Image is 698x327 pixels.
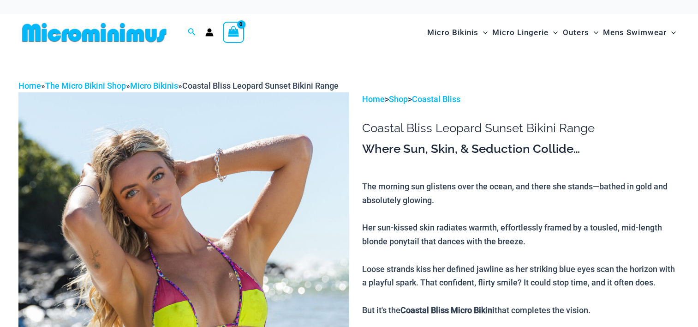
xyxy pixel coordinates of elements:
a: OutersMenu ToggleMenu Toggle [561,18,601,47]
span: Outers [563,21,589,44]
a: Shop [389,94,408,104]
nav: Site Navigation [424,17,680,48]
a: Micro LingerieMenu ToggleMenu Toggle [490,18,560,47]
span: » » » [18,81,339,91]
span: Menu Toggle [589,21,598,44]
span: Mens Swimwear [603,21,667,44]
a: Account icon link [205,28,214,36]
h1: Coastal Bliss Leopard Sunset Bikini Range [362,121,680,135]
a: Micro Bikinis [130,81,178,91]
b: Coastal Bliss Micro Bikini [400,305,495,315]
img: MM SHOP LOGO FLAT [18,22,170,43]
a: View Shopping Cart, empty [223,22,244,43]
a: Home [18,81,41,91]
span: Menu Toggle [478,21,488,44]
a: Mens SwimwearMenu ToggleMenu Toggle [601,18,678,47]
span: Coastal Bliss Leopard Sunset Bikini Range [182,81,339,91]
span: Micro Bikinis [427,21,478,44]
h3: Where Sun, Skin, & Seduction Collide… [362,141,680,157]
a: Coastal Bliss [412,94,460,104]
p: > > [362,92,680,106]
a: The Micro Bikini Shop [45,81,126,91]
span: Micro Lingerie [492,21,549,44]
a: Search icon link [188,27,196,38]
span: Menu Toggle [549,21,558,44]
span: Menu Toggle [667,21,676,44]
a: Home [362,94,385,104]
a: Micro BikinisMenu ToggleMenu Toggle [425,18,490,47]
